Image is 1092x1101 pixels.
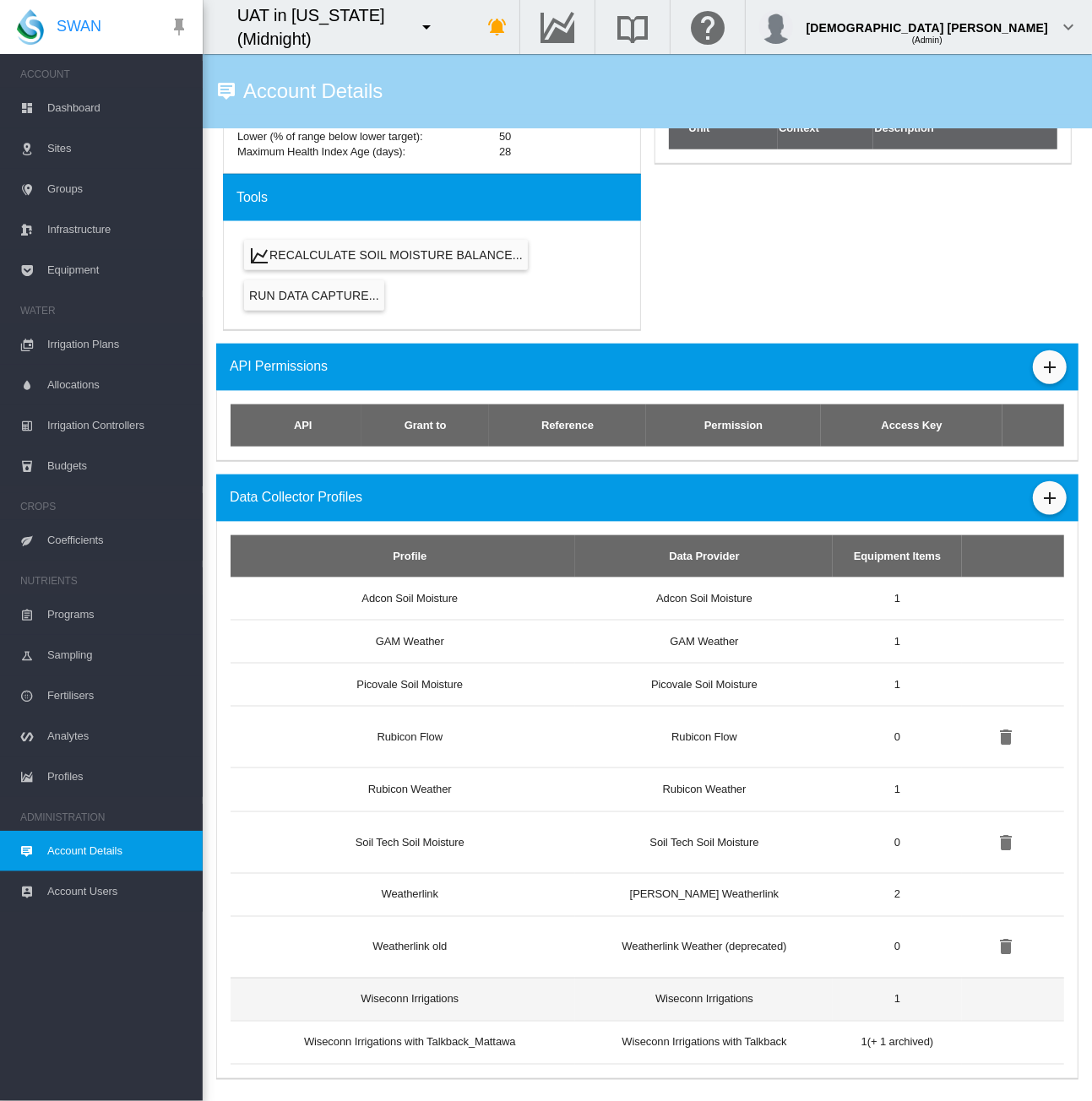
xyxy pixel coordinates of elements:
[231,663,575,706] td: Picovale Soil Moisture
[47,209,189,250] span: Infrastructure
[231,578,1064,620] tr: Adcon Soil Moisture Adcon Soil Moisture 1
[612,17,653,37] md-icon: Search the knowledge base
[169,17,189,37] md-icon: icon-pin
[47,831,189,871] span: Account Details
[231,620,1064,663] tr: GAM Weather GAM Weather 1
[231,916,575,978] td: Weatherlink old
[231,873,575,916] td: Weatherlink
[231,978,1064,1021] tr: Wiseconn Irrigations Wiseconn Irrigations 1
[912,35,943,45] span: (Admin)
[231,767,1064,811] tr: Rubicon Weather Rubicon Weather 1
[487,17,508,37] md-icon: icon-bell-ring
[47,324,189,365] span: Irrigation Plans
[244,240,528,270] button: Recalculate Soil Moisture Balance
[231,663,1064,706] tr: Picovale Soil Moisture Picovale Soil Moisture 1
[867,1036,933,1049] span: (+ 1 archived)
[249,246,269,266] md-icon: icon-chart-line
[575,1021,833,1065] td: Wiseconn Irrigations with Talkback
[575,535,833,578] th: Data Provider
[646,404,821,447] th: Permission
[833,873,961,916] td: 2
[47,757,189,797] span: Profiles
[833,1021,961,1065] td: 1
[1033,350,1067,384] button: Add New Api
[996,727,1016,747] md-icon: icon-delete
[231,706,575,767] td: Rubicon Flow
[989,720,1023,754] button: Remove
[231,404,361,447] th: API
[575,578,833,620] td: Adcon Soil Moisture
[537,17,578,37] md-icon: Go to the Data Hub
[575,916,833,978] td: Weatherlink Weather (deprecated)
[807,13,1048,30] div: [DEMOGRAPHIC_DATA] [PERSON_NAME]
[575,706,833,767] td: Rubicon Flow
[47,128,189,169] span: Sites
[410,10,443,44] button: icon-menu-down
[237,144,499,160] div: Maximum Health Index Age (days):
[361,404,489,447] th: Grant to
[47,169,189,209] span: Groups
[996,937,1016,957] md-icon: icon-delete
[231,706,1064,767] tr: Rubicon Flow Rubicon Flow 0 Remove
[47,594,189,635] span: Programs
[833,916,961,978] td: 0
[575,978,833,1021] td: Wiseconn Irrigations
[833,811,961,873] td: 0
[47,675,189,716] span: Fertilisers
[20,804,189,831] span: ADMINISTRATION
[231,916,1064,978] tr: Weatherlink old Weatherlink Weather (deprecated) 0 Remove
[57,16,101,37] span: SWAN
[833,706,961,767] td: 0
[481,10,514,44] button: icon-bell-ring
[237,3,409,51] div: UAT in [US_STATE] (Midnight)
[237,129,499,144] div: Lower (% of range below lower target):
[231,767,575,811] td: Rubicon Weather
[687,17,728,37] md-icon: Click here for help
[416,17,437,37] md-icon: icon-menu-down
[47,88,189,128] span: Dashboard
[989,930,1023,964] button: Remove
[575,663,833,706] td: Picovale Soil Moisture
[833,620,961,663] td: 1
[231,1021,1064,1065] tr: Wiseconn Irrigations with Talkback_Mattawa Wiseconn Irrigations with Talkback 1(+ 1 archived)
[1040,357,1060,377] md-icon: icon-plus
[1040,488,1060,508] md-icon: icon-plus
[996,833,1016,853] md-icon: icon-delete
[231,578,575,620] td: Adcon Soil Moisture
[231,811,1064,873] tr: Soil Tech Soil Moisture Soil Tech Soil Moisture 0 Remove
[989,826,1023,860] button: Remove
[833,978,961,1021] td: 1
[236,188,641,207] div: Tools
[489,404,646,447] th: Reference
[47,520,189,561] span: Coefficients
[47,716,189,757] span: Analytes
[833,535,961,578] th: Equipment Items
[47,871,189,912] span: Account Users
[759,10,793,44] img: profile.jpg
[833,663,961,706] td: 1
[231,1021,575,1065] td: Wiseconn Irrigations with Talkback_Mattawa
[499,144,511,160] div: 28
[231,978,575,1021] td: Wiseconn Irrigations
[230,488,362,507] span: Data Collector Profiles
[20,297,189,324] span: WATER
[231,873,1064,916] tr: Weatherlink [PERSON_NAME] Weatherlink 2
[1033,481,1067,515] button: Add Data Collector
[249,289,379,302] span: Run Data Capture...
[833,578,961,620] td: 1
[47,365,189,405] span: Allocations
[17,9,44,45] img: SWAN-Landscape-Logo-Colour-drop.png
[47,250,189,290] span: Equipment
[20,493,189,520] span: CROPS
[47,405,189,446] span: Irrigation Controllers
[575,767,833,811] td: Rubicon Weather
[575,620,833,663] td: GAM Weather
[231,811,575,873] td: Soil Tech Soil Moisture
[216,81,236,101] md-icon: icon-tooltip-text
[47,635,189,675] span: Sampling
[236,85,383,97] div: Account Details
[231,535,575,578] th: Profile
[575,873,833,916] td: [PERSON_NAME] Weatherlink
[47,446,189,486] span: Budgets
[821,404,1002,447] th: Access Key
